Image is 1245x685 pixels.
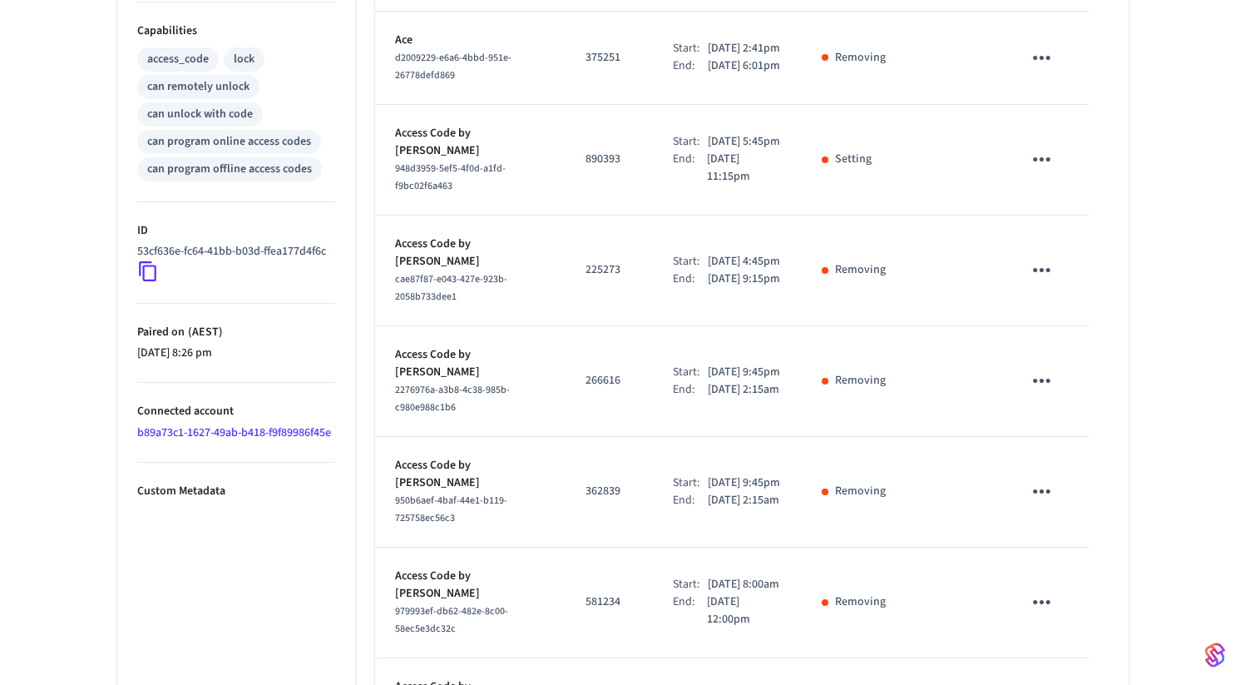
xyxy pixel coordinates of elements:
[395,161,506,193] span: 948d3959-5ef5-4f0d-a1fd-f9bc02f6a463
[395,346,546,381] p: Access Code by [PERSON_NAME]
[585,372,633,390] p: 266616
[137,324,335,341] p: Paired on
[585,593,633,611] p: 581234
[673,151,706,186] div: End:
[673,133,708,151] div: Start:
[395,51,511,82] span: d2009229-e6a6-4bbd-951e-26778defd869
[585,151,633,168] p: 890393
[395,568,546,603] p: Access Code by [PERSON_NAME]
[708,492,779,509] p: [DATE] 2:15am
[673,253,708,271] div: Start:
[707,593,782,628] p: [DATE] 12:00pm
[835,261,886,279] p: Removing
[585,261,633,279] p: 225273
[585,483,633,500] p: 362839
[707,151,782,186] p: [DATE] 11:15pm
[585,49,633,67] p: 375251
[673,576,708,593] div: Start:
[395,32,546,49] p: Ace
[835,483,886,500] p: Removing
[708,40,780,57] p: [DATE] 2:41pm
[147,106,253,123] div: can unlock with code
[673,57,708,75] div: End:
[395,494,507,525] span: 950b6aef-4baf-44e1-b119-725758ec56c3
[137,345,335,362] p: [DATE] 8:26 pm
[137,222,335,240] p: ID
[395,272,507,304] span: cae87f87-e043-427e-923b-2058b733dee1
[673,492,708,509] div: End:
[395,383,510,414] span: 2276976a-a3b8-4c38-985b-c980e988c1b6
[708,381,779,399] p: [DATE] 2:15am
[1205,642,1225,668] img: SeamLogoGradient.69752ec5.svg
[708,364,780,381] p: [DATE] 9:45pm
[673,381,708,399] div: End:
[708,271,780,288] p: [DATE] 9:15pm
[708,474,780,492] p: [DATE] 9:45pm
[673,474,708,492] div: Start:
[147,161,312,178] div: can program offline access codes
[835,593,886,611] p: Removing
[137,22,335,40] p: Capabilities
[137,243,326,261] p: 53cf636e-fc64-41bb-b03d-ffea177d4f6c
[395,125,546,160] p: Access Code by [PERSON_NAME]
[673,271,708,288] div: End:
[137,403,335,420] p: Connected account
[708,576,779,593] p: [DATE] 8:00am
[835,372,886,390] p: Removing
[673,40,708,57] div: Start:
[673,593,706,628] div: End:
[395,457,546,492] p: Access Code by [PERSON_NAME]
[835,49,886,67] p: Removing
[147,133,311,151] div: can program online access codes
[185,324,223,340] span: ( AEST )
[395,604,508,636] span: 979993ef-db62-482e-8c00-58ec5e3dc32c
[708,253,780,271] p: [DATE] 4:45pm
[835,151,872,168] p: Setting
[673,364,708,381] div: Start:
[395,236,546,271] p: Access Code by [PERSON_NAME]
[137,483,335,500] p: Custom Metadata
[234,51,254,68] div: lock
[137,424,331,441] a: b89a73c1-1627-49ab-b418-f9f89986f45e
[147,78,249,96] div: can remotely unlock
[708,57,780,75] p: [DATE] 6:01pm
[147,51,209,68] div: access_code
[708,133,780,151] p: [DATE] 5:45pm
